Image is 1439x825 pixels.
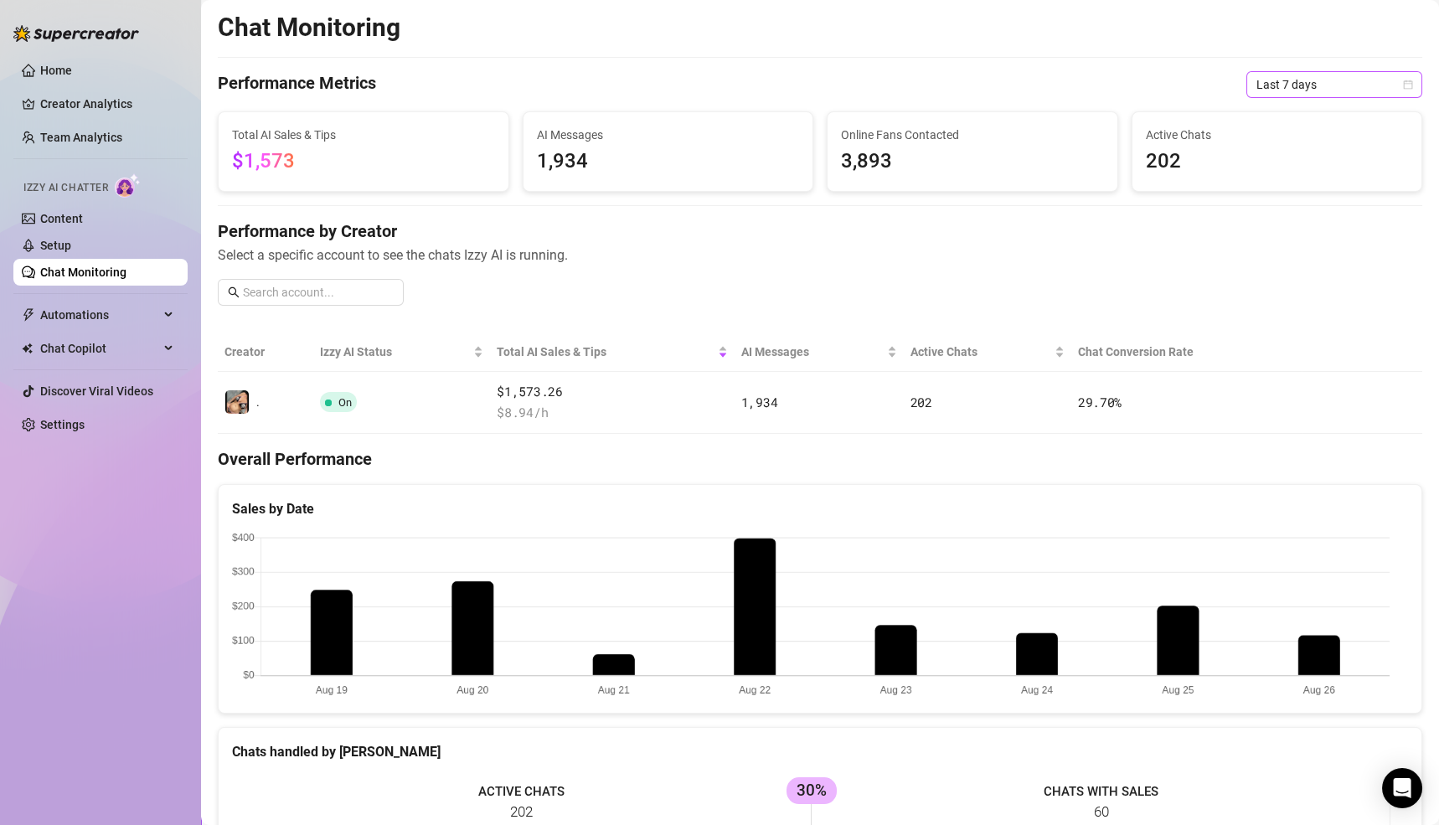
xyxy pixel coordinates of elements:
div: Chats handled by [PERSON_NAME] [232,741,1408,762]
h4: Performance by Creator [218,219,1422,243]
span: Select a specific account to see the chats Izzy AI is running. [218,245,1422,266]
span: 1,934 [537,146,800,178]
th: Total AI Sales & Tips [490,333,734,372]
img: AI Chatter [115,173,141,198]
span: Izzy AI Chatter [23,180,108,196]
a: Creator Analytics [40,90,174,117]
a: Team Analytics [40,131,122,144]
span: thunderbolt [22,308,35,322]
div: Sales by Date [232,498,1408,519]
h4: Overall Performance [218,447,1422,471]
th: AI Messages [735,333,904,372]
span: $1,573 [232,149,295,173]
span: 202 [910,394,932,410]
a: Home [40,64,72,77]
a: Setup [40,239,71,252]
span: Active Chats [1146,126,1409,144]
span: AI Messages [537,126,800,144]
span: $ 8.94 /h [497,403,727,423]
span: 1,934 [741,394,778,410]
a: Content [40,212,83,225]
th: Izzy AI Status [313,333,490,372]
img: logo-BBDzfeDw.svg [13,25,139,42]
a: Settings [40,418,85,431]
span: Total AI Sales & Tips [497,343,714,361]
div: Open Intercom Messenger [1382,768,1422,808]
img: . [225,390,249,414]
img: Chat Copilot [22,343,33,354]
span: calendar [1403,80,1413,90]
a: Discover Viral Videos [40,384,153,398]
span: 29.70 % [1078,394,1122,410]
span: On [338,396,352,409]
th: Creator [218,333,313,372]
h2: Chat Monitoring [218,12,400,44]
a: Chat Monitoring [40,266,126,279]
span: Automations [40,302,159,328]
span: Total AI Sales & Tips [232,126,495,144]
span: . [256,395,260,409]
th: Chat Conversion Rate [1071,333,1302,372]
h4: Performance Metrics [218,71,376,98]
span: search [228,286,240,298]
span: Izzy AI Status [320,343,470,361]
span: AI Messages [741,343,884,361]
span: Chat Copilot [40,335,159,362]
th: Active Chats [904,333,1071,372]
span: $1,573.26 [497,382,727,402]
span: 202 [1146,146,1409,178]
span: 3,893 [841,146,1104,178]
span: Last 7 days [1256,72,1412,97]
input: Search account... [243,283,394,302]
span: Online Fans Contacted [841,126,1104,144]
span: Active Chats [910,343,1051,361]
